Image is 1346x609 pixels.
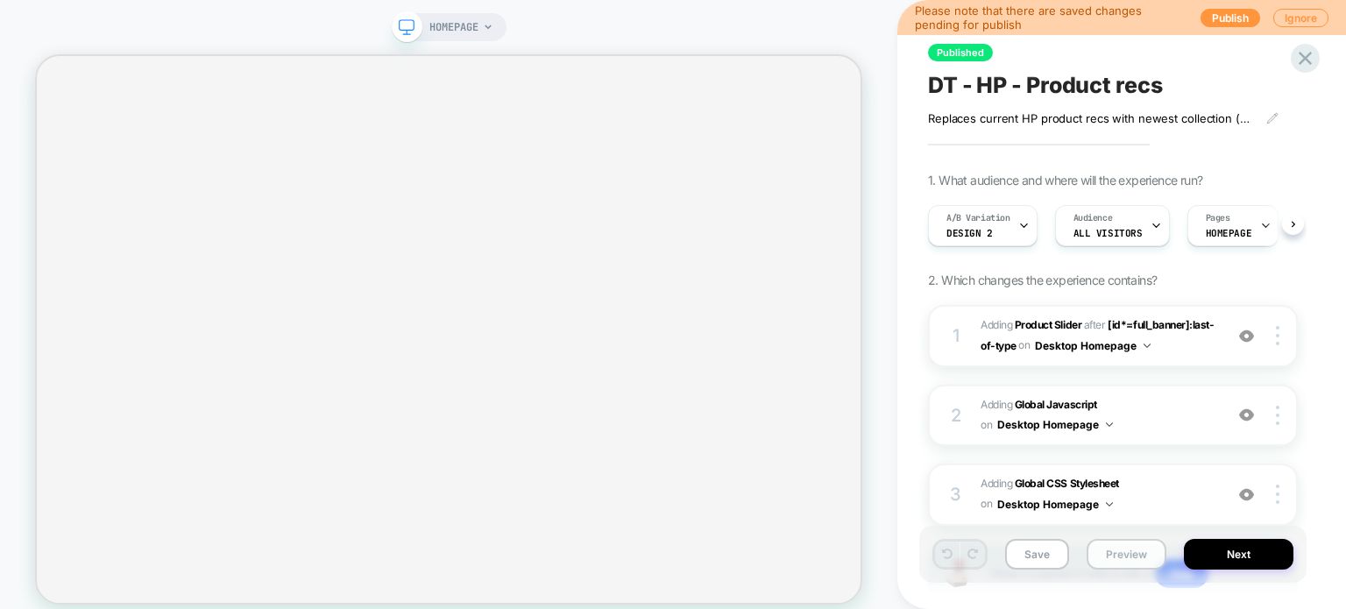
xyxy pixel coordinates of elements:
[928,72,1163,98] span: DT - HP - Product recs
[1015,477,1119,490] b: Global CSS Stylesheet
[1005,539,1069,570] button: Save
[1276,326,1279,345] img: close
[1184,539,1293,570] button: Next
[928,111,1253,125] span: Replaces current HP product recs with newest collection (pre fall 2025)
[1106,422,1113,427] img: down arrow
[946,227,993,239] span: design 2
[1273,9,1328,27] button: Ignore
[1106,502,1113,506] img: down arrow
[1144,343,1151,348] img: down arrow
[981,474,1215,515] span: Adding
[1239,329,1254,343] img: crossed eye
[1276,485,1279,504] img: close
[1206,212,1230,224] span: Pages
[1206,227,1252,239] span: HOMEPAGE
[997,414,1113,436] button: Desktop Homepage
[429,13,478,41] span: HOMEPAGE
[981,494,992,513] span: on
[1276,406,1279,425] img: close
[1035,335,1151,357] button: Desktop Homepage
[928,173,1202,188] span: 1. What audience and where will the experience run?
[1239,487,1254,502] img: crossed eye
[1015,398,1097,411] b: Global Javascript
[981,395,1215,436] span: Adding
[928,273,1157,287] span: 2. Which changes the experience contains?
[1201,9,1260,27] button: Publish
[947,320,965,351] div: 1
[981,415,992,435] span: on
[997,493,1113,515] button: Desktop Homepage
[1084,318,1106,331] span: AFTER
[1015,318,1081,331] b: Product Slider
[947,400,965,431] div: 2
[1073,212,1113,224] span: Audience
[928,44,993,61] span: Published
[1073,227,1143,239] span: All Visitors
[946,212,1010,224] span: A/B Variation
[1018,336,1030,355] span: on
[1087,539,1166,570] button: Preview
[981,318,1081,331] span: Adding
[1239,407,1254,422] img: crossed eye
[947,478,965,510] div: 3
